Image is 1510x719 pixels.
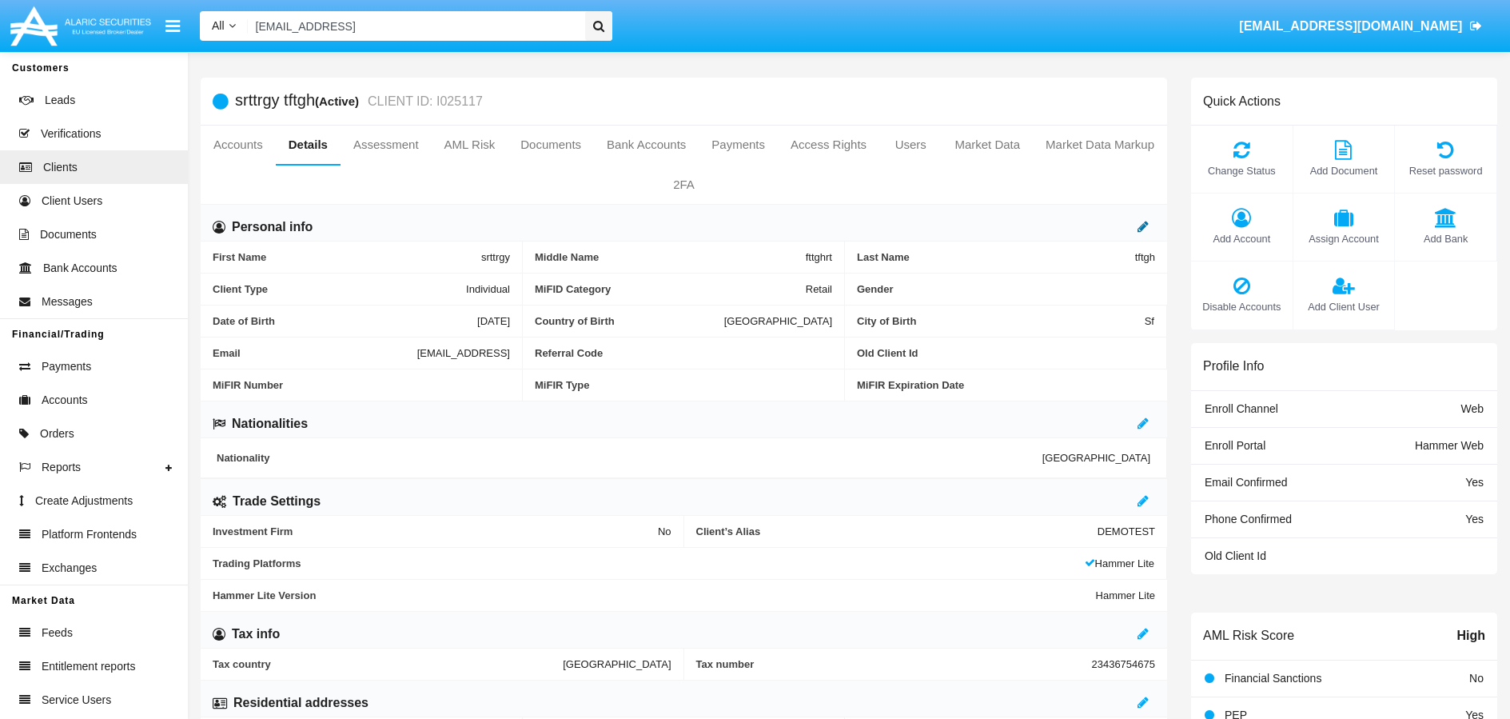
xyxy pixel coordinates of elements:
[1456,626,1485,645] span: High
[42,392,88,409] span: Accounts
[8,2,153,50] img: Logo image
[213,589,1096,601] span: Hammer Lite Version
[477,315,510,327] span: [DATE]
[45,92,75,109] span: Leads
[658,525,671,537] span: No
[535,347,832,359] span: Referral Code
[42,658,136,675] span: Entitlement reports
[43,260,118,277] span: Bank Accounts
[35,493,133,509] span: Create Adjustments
[466,283,510,295] span: Individual
[806,283,832,295] span: Retail
[1460,402,1484,415] span: Web
[201,126,276,164] a: Accounts
[1199,231,1285,246] span: Add Account
[212,19,225,32] span: All
[535,315,724,327] span: Country of Birth
[200,18,248,34] a: All
[857,251,1135,263] span: Last Name
[315,92,364,110] div: (Active)
[1301,163,1387,178] span: Add Document
[1239,19,1462,33] span: [EMAIL_ADDRESS][DOMAIN_NAME]
[233,493,321,510] h6: Trade Settings
[213,347,417,359] span: Email
[1205,549,1266,562] span: Old Client Id
[232,415,308,433] h6: Nationalities
[40,226,97,243] span: Documents
[232,218,313,236] h6: Personal info
[1469,672,1484,685] span: No
[481,251,510,263] span: srttrgy
[1091,658,1155,670] span: 23436754675
[43,159,78,176] span: Clients
[535,379,832,391] span: MiFIR Type
[235,92,483,110] h5: srttrgy tftgh
[696,525,1098,537] span: Client’s Alias
[213,283,466,295] span: Client Type
[40,425,74,442] span: Orders
[201,166,1167,204] a: 2FA
[213,658,563,670] span: Tax country
[1205,513,1292,525] span: Phone Confirmed
[42,358,91,375] span: Payments
[1415,439,1484,452] span: Hammer Web
[341,126,432,164] a: Assessment
[806,251,832,263] span: fttghrt
[724,315,832,327] span: [GEOGRAPHIC_DATA]
[42,692,111,709] span: Service Users
[508,126,594,164] a: Documents
[1135,251,1155,263] span: tftgh
[1145,315,1154,327] span: Sf
[1205,402,1278,415] span: Enroll Channel
[232,625,280,643] h6: Tax info
[1199,163,1285,178] span: Change Status
[248,11,580,41] input: Search
[364,95,483,108] small: CLIENT ID: I025117
[276,126,341,164] a: Details
[42,294,93,310] span: Messages
[213,557,1085,569] span: Trading Platforms
[213,315,477,327] span: Date of Birth
[857,347,1154,359] span: Old Client Id
[41,126,101,142] span: Verifications
[778,126,879,164] a: Access Rights
[1042,452,1150,464] span: [GEOGRAPHIC_DATA]
[42,625,73,641] span: Feeds
[857,379,1155,391] span: MiFIR Expiration Date
[535,283,806,295] span: MiFID Category
[1225,672,1321,685] span: Financial Sanctions
[432,126,508,164] a: AML Risk
[1203,358,1264,373] h6: Profile Info
[1033,126,1167,164] a: Market Data Markup
[857,283,1155,295] span: Gender
[879,126,942,164] a: Users
[535,251,806,263] span: Middle Name
[857,315,1145,327] span: City of Birth
[699,126,778,164] a: Payments
[1465,476,1484,489] span: Yes
[42,193,102,210] span: Client Users
[1205,439,1265,452] span: Enroll Portal
[1403,231,1488,246] span: Add Bank
[563,658,671,670] span: [GEOGRAPHIC_DATA]
[213,525,658,537] span: Investment Firm
[1203,94,1281,109] h6: Quick Actions
[1301,299,1387,314] span: Add Client User
[213,379,510,391] span: MiFIR Number
[42,560,97,577] span: Exchanges
[1465,513,1484,525] span: Yes
[1098,525,1155,537] span: DEMOTEST
[1096,589,1155,601] span: Hammer Lite
[942,126,1033,164] a: Market Data
[213,251,481,263] span: First Name
[1301,231,1387,246] span: Assign Account
[696,658,1092,670] span: Tax number
[1205,476,1287,489] span: Email Confirmed
[1199,299,1285,314] span: Disable Accounts
[217,452,1042,464] span: Nationality
[42,526,137,543] span: Platform Frontends
[233,694,369,712] h6: Residential addresses
[1403,163,1488,178] span: Reset password
[1203,628,1294,643] h6: AML Risk Score
[417,347,510,359] span: [EMAIL_ADDRESS]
